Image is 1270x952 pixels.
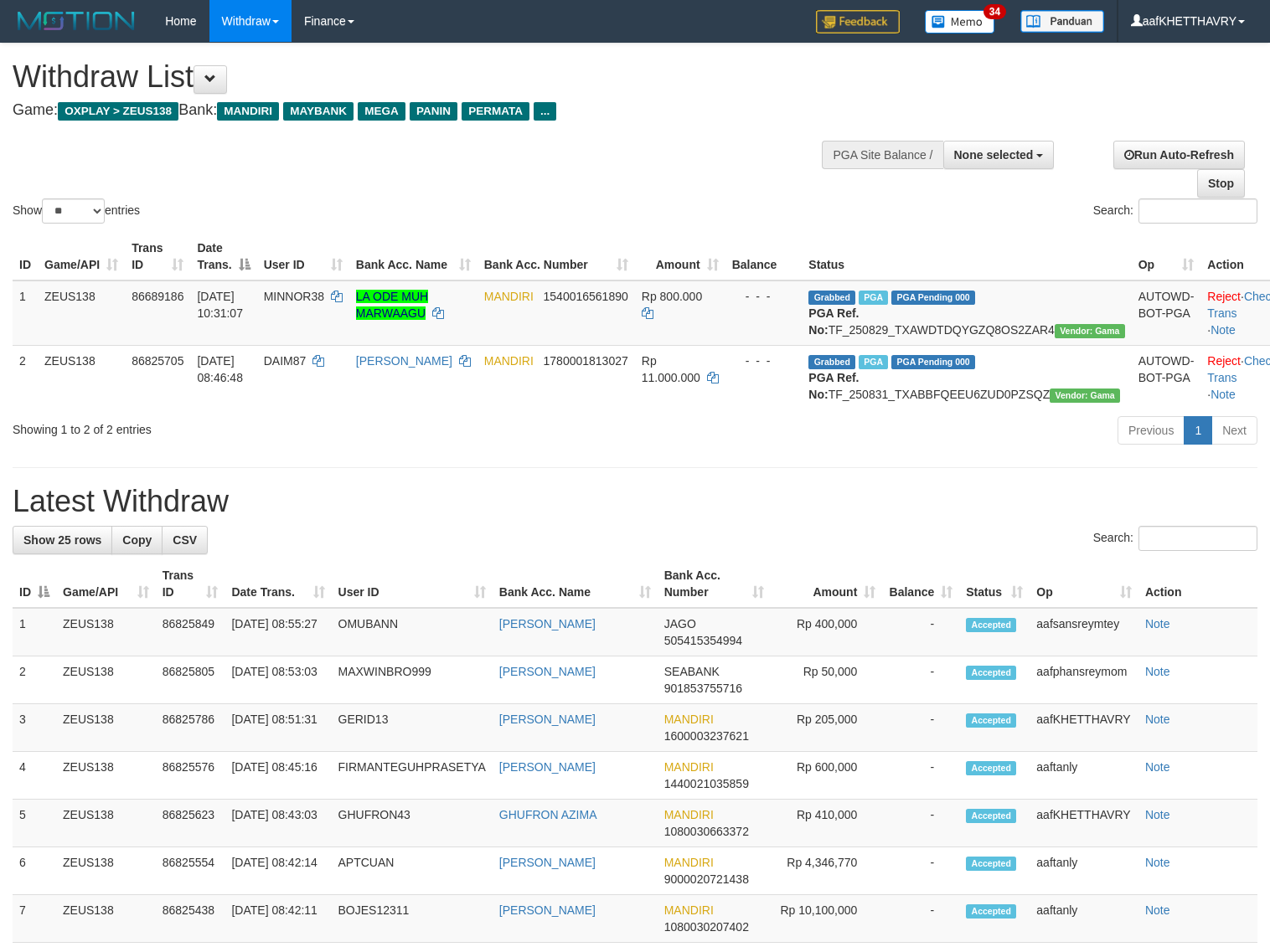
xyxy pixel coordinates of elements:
span: [DATE] 10:31:07 [197,290,243,320]
input: Search: [1138,526,1257,551]
a: CSV [162,526,208,554]
td: aaftanly [1030,847,1138,895]
td: Rp 205,000 [771,704,882,752]
span: Copy 901853755716 to clipboard [664,682,742,695]
td: [DATE] 08:45:16 [225,752,331,800]
span: Marked by aaftanly [859,355,888,369]
a: [PERSON_NAME] [356,354,452,368]
td: ZEUS138 [56,800,156,847]
a: Stop [1197,169,1245,198]
h1: Withdraw List [13,60,830,94]
td: [DATE] 08:43:03 [225,800,331,847]
a: Note [1211,323,1236,337]
th: Status [802,233,1131,280]
td: 5 [13,800,56,847]
th: Date Trans.: activate to sort column descending [190,233,256,280]
img: Feedback.jpg [816,10,900,33]
th: ID: activate to sort column descending [13,560,56,608]
span: Copy 1600003237621 to clipboard [664,729,749,743]
span: Copy 9000020721438 to clipboard [664,872,749,886]
th: Action [1138,560,1257,608]
a: Run Auto-Refresh [1113,141,1245,169]
span: MANDIRI [484,290,534,303]
span: ... [534,102,556,121]
td: - [882,800,959,847]
a: Note [1145,856,1170,869]
h4: Game: Bank: [13,102,830,119]
h1: Latest Withdraw [13,485,1257,518]
td: - [882,895,959,943]
td: ZEUS138 [56,895,156,943]
a: Note [1145,903,1170,917]
td: [DATE] 08:53:03 [225,656,331,704]
td: OMUBANN [332,608,493,656]
td: [DATE] 08:42:11 [225,895,331,943]
span: JAGO [664,617,696,630]
td: MAXWINBRO999 [332,656,493,704]
span: 86825705 [132,354,183,368]
td: 4 [13,752,56,800]
a: Note [1145,665,1170,678]
span: Copy 1780001813027 to clipboard [544,354,628,368]
td: aaftanly [1030,752,1138,800]
span: MINNOR38 [264,290,324,303]
a: Note [1145,713,1170,726]
th: Bank Acc. Number: activate to sort column ascending [658,560,772,608]
span: PERMATA [462,102,529,121]
th: Balance: activate to sort column ascending [882,560,959,608]
label: Search: [1093,198,1257,224]
span: Accepted [966,618,1016,632]
span: SEABANK [664,665,720,678]
a: Note [1145,808,1170,821]
span: MANDIRI [217,102,279,121]
span: Accepted [966,809,1016,823]
td: - [882,752,959,800]
span: Copy 505415354994 to clipboard [664,634,742,647]
td: Rp 10,100,000 [771,895,882,943]
th: Bank Acc. Name: activate to sort column ascending [493,560,658,608]
td: ZEUS138 [56,752,156,800]
th: User ID: activate to sort column ascending [257,233,349,280]
td: aaftanly [1030,895,1138,943]
td: [DATE] 08:42:14 [225,847,331,895]
span: Accepted [966,666,1016,680]
td: TF_250831_TXABBFQEEU6ZUD0PZSQZ [802,345,1131,409]
td: GERID13 [332,704,493,752]
span: Grabbed [808,355,855,369]
td: ZEUS138 [56,656,156,704]
td: AUTOWD-BOT-PGA [1132,280,1201,346]
label: Search: [1093,526,1257,551]
td: ZEUS138 [56,608,156,656]
td: aafphansreymom [1030,656,1138,704]
td: [DATE] 08:51:31 [225,704,331,752]
span: Accepted [966,713,1016,728]
td: FIRMANTEGUHPRASETYA [332,752,493,800]
span: CSV [173,533,197,547]
span: None selected [954,148,1034,162]
span: Copy 1540016561890 to clipboard [544,290,628,303]
td: 86825786 [156,704,225,752]
a: Previous [1118,416,1185,445]
a: Note [1145,617,1170,630]
td: 1 [13,608,56,656]
span: Grabbed [808,291,855,305]
td: 7 [13,895,56,943]
td: 86825805 [156,656,225,704]
span: Rp 11.000.000 [642,354,700,384]
span: PANIN [410,102,457,121]
td: BOJES12311 [332,895,493,943]
a: [PERSON_NAME] [499,903,596,917]
td: 2 [13,656,56,704]
td: ZEUS138 [56,847,156,895]
span: Vendor URL: https://trx31.1velocity.biz [1050,389,1120,403]
td: AUTOWD-BOT-PGA [1132,345,1201,409]
span: Copy [122,533,152,547]
b: PGA Ref. No: [808,306,859,337]
span: Copy 1080030207402 to clipboard [664,920,749,934]
span: MAYBANK [283,102,354,121]
a: [PERSON_NAME] [499,665,596,678]
td: ZEUS138 [56,704,156,752]
td: Rp 600,000 [771,752,882,800]
span: Accepted [966,857,1016,871]
span: Accepted [966,761,1016,775]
